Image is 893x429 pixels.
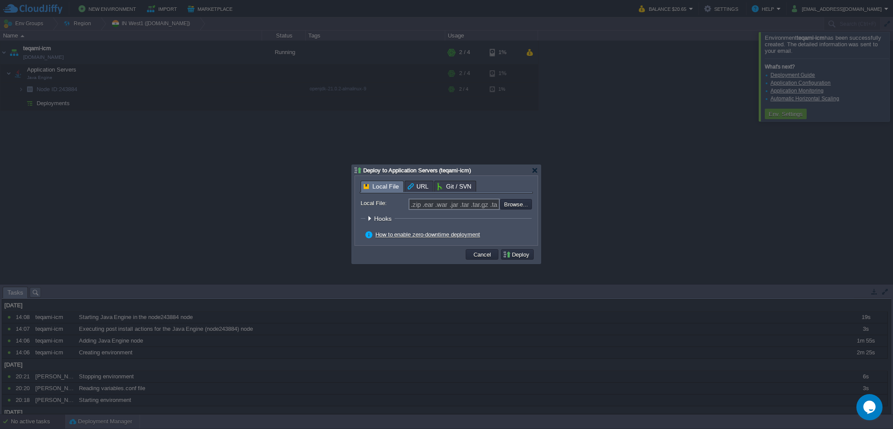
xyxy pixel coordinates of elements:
[437,181,471,192] span: Git / SVN
[471,251,494,258] button: Cancel
[374,215,394,222] span: Hooks
[363,167,471,174] span: Deploy to Application Servers (teqami-icm)
[408,181,429,192] span: URL
[856,394,884,420] iframe: chat widget
[364,181,399,192] span: Local File
[361,199,408,208] label: Local File:
[503,251,532,258] button: Deploy
[375,231,480,238] a: How to enable zero-downtime deployment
